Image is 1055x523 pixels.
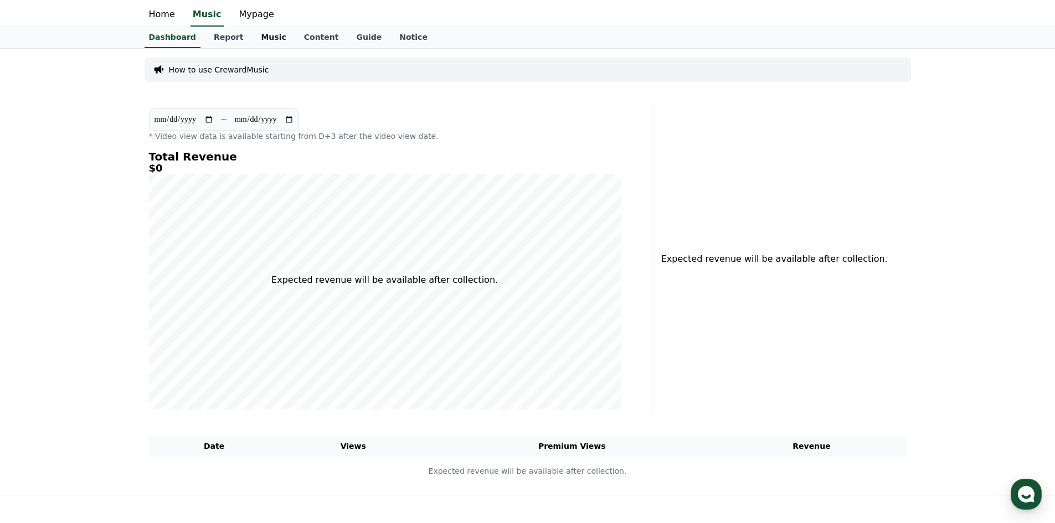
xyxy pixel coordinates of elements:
span: Settings [164,367,191,376]
a: Music [191,3,224,27]
a: Mypage [230,3,283,27]
a: Settings [143,351,213,379]
a: Home [140,3,184,27]
h5: $0 [149,163,621,174]
a: Messages [73,351,143,379]
p: Expected revenue will be available after collection. [271,273,498,287]
p: ~ [220,113,228,126]
th: Revenue [717,436,907,457]
h4: Total Revenue [149,151,621,163]
th: Premium Views [427,436,717,457]
a: Home [3,351,73,379]
p: Expected revenue will be available after collection. [150,465,906,477]
span: Home [28,367,48,376]
a: Guide [347,27,390,48]
a: Report [205,27,253,48]
a: Notice [390,27,436,48]
p: Expected revenue will be available after collection. [661,252,881,266]
span: Messages [92,368,125,377]
th: Date [149,436,280,457]
th: Views [280,436,427,457]
a: How to use CrewardMusic [169,64,269,75]
a: Music [252,27,295,48]
a: Dashboard [145,27,200,48]
p: * Video view data is available starting from D+3 after the video view date. [149,131,621,142]
a: Content [295,27,348,48]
